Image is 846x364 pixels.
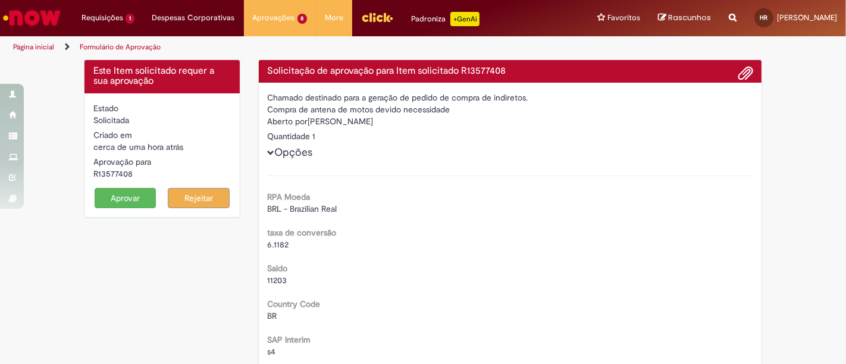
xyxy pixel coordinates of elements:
span: Despesas Corporativas [152,12,235,24]
h4: Este Item solicitado requer a sua aprovação [93,66,231,87]
div: Chamado destinado para a geração de pedido de compra de indiretos. [268,92,753,103]
a: Página inicial [13,42,54,52]
div: Padroniza [411,12,480,26]
span: cerca de uma hora atrás [93,142,183,152]
b: Country Code [268,299,321,309]
b: SAP Interim [268,334,311,345]
span: HR [760,14,768,21]
h4: Solicitação de aprovação para Item solicitado R13577408 [268,66,753,77]
span: BR [268,310,277,321]
label: Aprovação para [93,156,151,168]
span: s4 [268,346,276,357]
a: Formulário de Aprovação [80,42,161,52]
p: +GenAi [450,12,480,26]
span: 11203 [268,275,287,285]
button: Aprovar [95,188,156,208]
span: Favoritos [607,12,640,24]
div: Quantidade 1 [268,130,753,142]
label: Aberto por [268,115,308,127]
a: Rascunhos [658,12,711,24]
div: Compra de antena de motos devido necessidade [268,103,753,115]
img: click_logo_yellow_360x200.png [361,8,393,26]
b: taxa de conversão [268,227,337,238]
b: Saldo [268,263,288,274]
div: R13577408 [93,168,231,180]
span: [PERSON_NAME] [777,12,837,23]
div: Solicitada [93,114,231,126]
span: Requisições [82,12,123,24]
span: BRL - Brazilian Real [268,203,337,214]
span: More [325,12,343,24]
div: 29/09/2025 14:46:43 [93,141,231,153]
label: Estado [93,102,118,114]
span: 1 [126,14,134,24]
span: 6.1182 [268,239,289,250]
b: RPA Moeda [268,192,311,202]
span: Rascunhos [668,12,711,23]
button: Rejeitar [168,188,230,208]
time: 29/09/2025 14:46:43 [93,142,183,152]
img: ServiceNow [1,6,62,30]
span: Aprovações [253,12,295,24]
div: [PERSON_NAME] [268,115,753,130]
label: Criado em [93,129,132,141]
ul: Trilhas de página [9,36,555,58]
span: 8 [297,14,308,24]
